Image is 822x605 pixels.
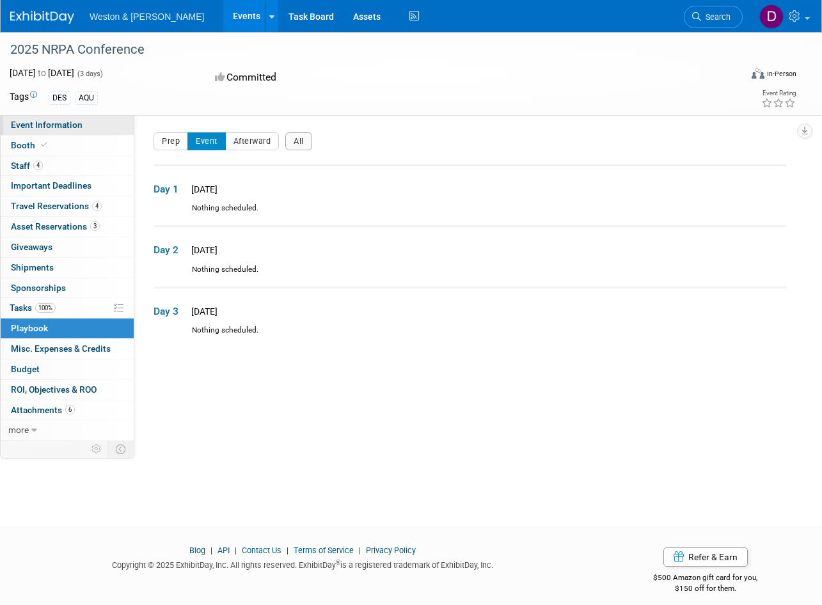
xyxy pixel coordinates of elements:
div: $150 off for them. [614,583,796,594]
a: Event Information [1,115,134,135]
span: Shipments [11,262,54,272]
div: DES [49,91,70,105]
a: ROI, Objectives & ROO [1,380,134,400]
span: 6 [65,405,75,414]
td: Tags [10,90,37,105]
a: Blog [189,546,205,555]
a: Search [684,6,743,28]
button: All [285,132,312,150]
span: Booth [11,140,50,150]
i: Booth reservation complete [41,141,47,148]
span: [DATE] [187,306,217,317]
span: 3 [90,221,100,231]
div: Event Rating [761,90,796,97]
div: Copyright © 2025 ExhibitDay, Inc. All rights reserved. ExhibitDay is a registered trademark of Ex... [10,556,595,571]
span: [DATE] [187,245,217,255]
button: Event [187,132,226,150]
span: Sponsorships [11,283,66,293]
td: Toggle Event Tabs [108,441,134,457]
span: Weston & [PERSON_NAME] [90,12,204,22]
div: $500 Amazon gift card for you, [614,564,796,593]
span: Budget [11,364,40,374]
span: | [232,546,240,555]
span: 4 [33,161,43,170]
span: to [36,68,48,78]
a: more [1,420,134,440]
span: Attachments [11,405,75,415]
a: Privacy Policy [366,546,416,555]
a: Booth [1,136,134,155]
button: Afterward [225,132,280,150]
a: Playbook [1,318,134,338]
span: more [8,425,29,435]
span: Day 1 [154,182,186,196]
div: Nothing scheduled. [154,325,787,347]
span: Playbook [11,323,48,333]
span: Misc. Expenses & Credits [11,343,111,354]
span: 100% [35,303,56,313]
span: Staff [11,161,43,171]
a: Staff4 [1,156,134,176]
sup: ® [336,559,340,566]
a: Shipments [1,258,134,278]
a: Budget [1,359,134,379]
span: Giveaways [11,242,52,252]
a: API [217,546,230,555]
span: Tasks [10,302,56,313]
a: Tasks100% [1,298,134,318]
a: Terms of Service [294,546,354,555]
span: [DATE] [DATE] [10,68,74,78]
span: (3 days) [76,70,103,78]
td: Personalize Event Tab Strip [86,441,108,457]
a: Sponsorships [1,278,134,298]
a: Travel Reservations4 [1,196,134,216]
img: ExhibitDay [10,11,74,24]
a: Important Deadlines [1,176,134,196]
img: Daniel Herzog [759,4,784,29]
span: Search [701,12,731,22]
a: Attachments6 [1,400,134,420]
div: AQU [75,91,98,105]
span: Day 2 [154,243,186,257]
span: Travel Reservations [11,201,102,211]
a: Giveaways [1,237,134,257]
span: [DATE] [187,184,217,194]
span: Day 3 [154,304,186,318]
span: Asset Reservations [11,221,100,232]
div: Nothing scheduled. [154,264,787,287]
div: Nothing scheduled. [154,203,787,225]
a: Refer & Earn [663,547,748,567]
div: 2025 NRPA Conference [6,38,729,61]
span: | [356,546,364,555]
a: Contact Us [242,546,281,555]
span: | [207,546,216,555]
span: 4 [92,201,102,211]
img: Format-Inperson.png [752,68,764,79]
span: Event Information [11,120,83,130]
button: Prep [154,132,188,150]
a: Misc. Expenses & Credits [1,339,134,359]
span: Important Deadlines [11,180,91,191]
div: Event Format [681,67,796,86]
div: In-Person [766,69,796,79]
div: Committed [211,67,461,89]
span: ROI, Objectives & ROO [11,384,97,395]
a: Asset Reservations3 [1,217,134,237]
span: | [283,546,292,555]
